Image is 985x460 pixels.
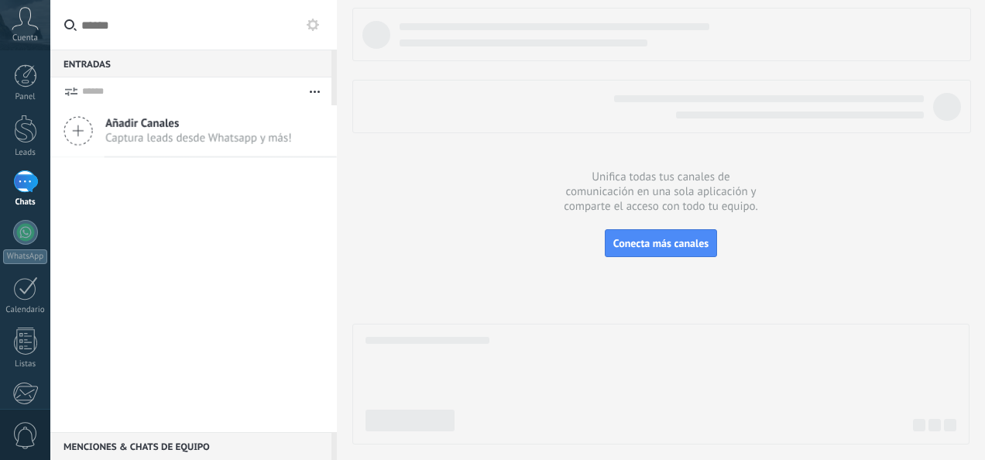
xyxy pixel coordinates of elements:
div: Leads [3,148,48,158]
div: Listas [3,359,48,369]
span: Añadir Canales [105,116,292,131]
div: Entradas [50,50,331,77]
span: Cuenta [12,33,38,43]
div: Calendario [3,305,48,315]
span: Captura leads desde Whatsapp y más! [105,131,292,146]
span: Conecta más canales [613,236,709,250]
div: Panel [3,92,48,102]
div: Menciones & Chats de equipo [50,432,331,460]
div: WhatsApp [3,249,47,264]
button: Conecta más canales [605,229,717,257]
div: Chats [3,197,48,208]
